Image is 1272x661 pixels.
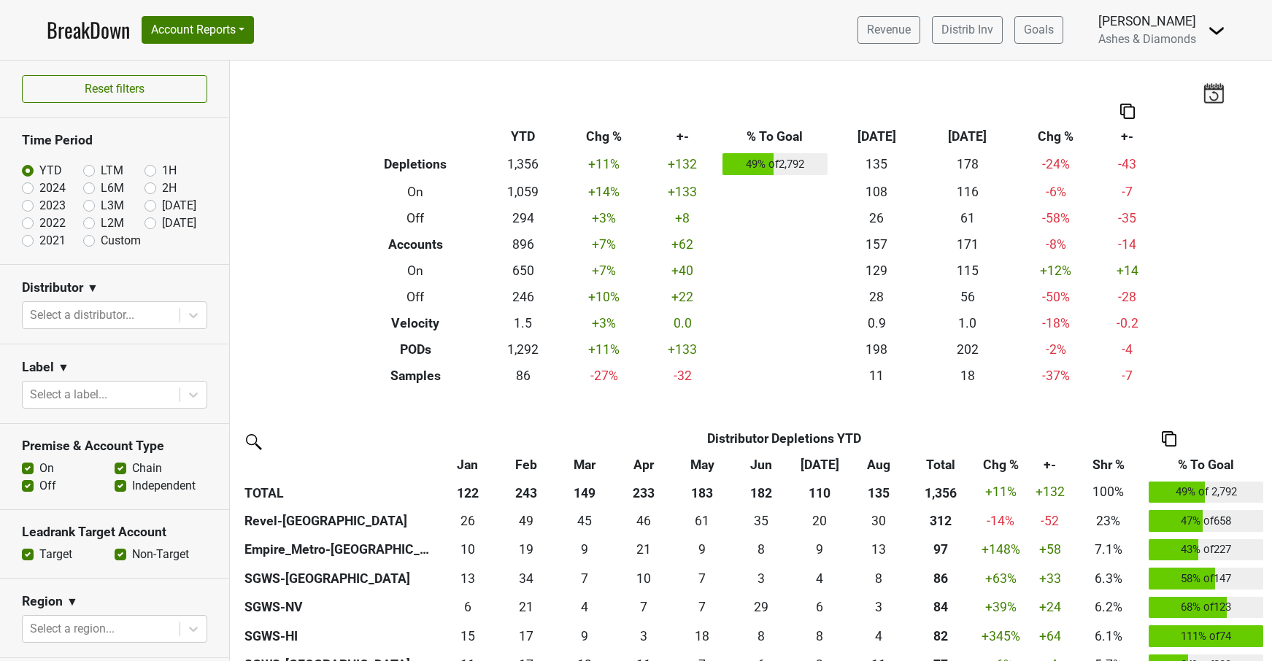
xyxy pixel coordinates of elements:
[1036,484,1065,499] span: +132
[1013,123,1098,150] th: Chg %
[559,627,611,646] div: 9
[1071,622,1145,651] td: 6.1%
[673,564,731,593] td: 6.748
[922,336,1014,363] td: 202
[1071,452,1145,478] th: Shr %: activate to sort column ascending
[485,205,561,231] td: 294
[132,546,189,563] label: Non-Target
[849,478,907,507] th: 135
[617,540,669,559] div: 21
[849,593,907,622] td: 3
[39,162,62,179] label: YTD
[162,179,177,197] label: 2H
[485,310,561,336] td: 1.5
[1098,205,1156,231] td: -35
[732,478,790,507] th: 182
[1120,104,1135,119] img: Copy to clipboard
[617,627,669,646] div: 3
[1098,284,1156,310] td: -28
[852,627,904,646] div: 4
[908,478,974,507] th: 1,356
[442,627,493,646] div: 15
[1013,310,1098,336] td: -18 %
[485,150,561,179] td: 1,356
[22,525,207,540] h3: Leadrank Target Account
[346,363,485,389] th: Samples
[241,536,438,565] th: Empire_Metro-[GEOGRAPHIC_DATA]
[1098,231,1156,258] td: -14
[719,123,831,150] th: % To Goal
[22,360,54,375] h3: Label
[561,123,647,150] th: Chg %
[852,569,904,588] div: 8
[559,569,611,588] div: 7
[497,564,555,593] td: 34.156
[1013,179,1098,205] td: -6 %
[932,16,1003,44] a: Distrib Inv
[735,511,787,530] div: 35
[831,231,922,258] td: 157
[1013,284,1098,310] td: -50 %
[1098,310,1156,336] td: -0.2
[922,363,1014,389] td: 18
[735,569,787,588] div: 3
[561,284,647,310] td: +10 %
[561,310,647,336] td: +3 %
[241,506,438,536] th: Revel-[GEOGRAPHIC_DATA]
[911,511,971,530] div: 312
[485,363,561,389] td: 86
[673,593,731,622] td: 7
[647,310,719,336] td: 0.0
[555,452,614,478] th: Mar: activate to sort column ascending
[677,627,728,646] div: 18
[1014,16,1063,44] a: Goals
[1071,536,1145,565] td: 7.1%
[673,622,731,651] td: 17.75
[1071,564,1145,593] td: 6.3%
[1071,593,1145,622] td: 6.2%
[497,622,555,651] td: 17.333
[485,284,561,310] td: 246
[614,622,673,651] td: 2.916
[241,429,264,452] img: filter
[555,564,614,593] td: 6.663
[1098,179,1156,205] td: -7
[497,452,555,478] th: Feb: activate to sort column ascending
[852,511,904,530] div: 30
[922,310,1014,336] td: 1.0
[1031,569,1068,588] div: +33
[614,452,673,478] th: Apr: activate to sort column ascending
[1013,231,1098,258] td: -8 %
[442,540,493,559] div: 10
[485,123,561,150] th: YTD
[922,123,1014,150] th: [DATE]
[1013,336,1098,363] td: -2 %
[790,564,849,593] td: 4.248
[908,564,974,593] th: 85.646
[1071,506,1145,536] td: 23%
[561,205,647,231] td: +3 %
[974,622,1028,651] td: +345 %
[346,150,485,179] th: Depletions
[58,359,69,376] span: ▼
[647,336,719,363] td: +133
[241,593,438,622] th: SGWS-NV
[1098,32,1196,46] span: Ashes & Diamonds
[732,506,790,536] td: 35
[66,593,78,611] span: ▼
[497,425,1072,452] th: Distributor Depletions YTD
[1028,452,1072,478] th: +-: activate to sort column ascending
[647,258,719,284] td: +40
[438,593,496,622] td: 6.417
[1031,511,1068,530] div: -52
[794,598,846,616] div: 6
[39,179,66,197] label: 2024
[974,564,1028,593] td: +63 %
[1208,22,1225,39] img: Dropdown Menu
[442,569,493,588] div: 13
[241,452,438,478] th: &nbsp;: activate to sort column ascending
[790,478,849,507] th: 110
[732,564,790,593] td: 3.25
[39,214,66,232] label: 2022
[346,231,485,258] th: Accounts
